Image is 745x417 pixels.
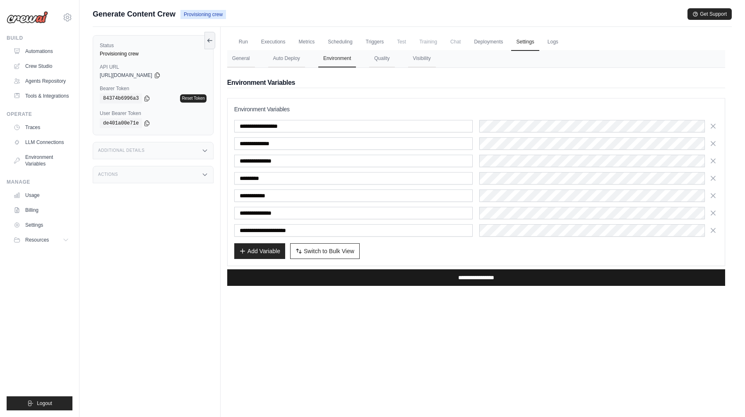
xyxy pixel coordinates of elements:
[7,35,72,41] div: Build
[268,50,305,67] button: Auto Deploy
[98,148,144,153] h3: Additional Details
[361,34,389,51] a: Triggers
[180,10,226,19] span: Provisioning crew
[304,247,354,255] span: Switch to Bulk View
[10,151,72,170] a: Environment Variables
[256,34,291,51] a: Executions
[234,105,718,113] h3: Environment Variables
[511,34,539,51] a: Settings
[392,34,411,50] span: Test
[323,34,357,51] a: Scheduling
[100,64,207,70] label: API URL
[687,8,732,20] button: Get Support
[93,8,175,20] span: Generate Content Crew
[234,243,285,259] button: Add Variable
[100,50,207,57] div: Provisioning crew
[10,45,72,58] a: Automations
[369,50,394,67] button: Quality
[10,60,72,73] a: Crew Studio
[414,34,442,50] span: Training is not available until the deployment is complete
[10,89,72,103] a: Tools & Integrations
[100,85,207,92] label: Bearer Token
[100,72,152,79] span: [URL][DOMAIN_NAME]
[294,34,320,51] a: Metrics
[10,121,72,134] a: Traces
[543,34,563,51] a: Logs
[100,118,142,128] code: de401a00e71e
[100,110,207,117] label: User Bearer Token
[25,237,49,243] span: Resources
[318,50,356,67] button: Environment
[10,233,72,247] button: Resources
[10,218,72,232] a: Settings
[10,136,72,149] a: LLM Connections
[37,400,52,407] span: Logout
[227,78,725,88] h2: Environment Variables
[469,34,508,51] a: Deployments
[234,34,253,51] a: Run
[98,172,118,177] h3: Actions
[10,204,72,217] a: Billing
[290,243,360,259] button: Switch to Bulk View
[7,396,72,410] button: Logout
[100,93,142,103] code: 84374b6996a3
[7,11,48,24] img: Logo
[227,50,255,67] button: General
[408,50,436,67] button: Visibility
[100,42,207,49] label: Status
[445,34,466,50] span: Chat is not available until the deployment is complete
[10,189,72,202] a: Usage
[180,94,206,103] a: Reset Token
[7,111,72,117] div: Operate
[7,179,72,185] div: Manage
[10,74,72,88] a: Agents Repository
[227,50,725,67] nav: Tabs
